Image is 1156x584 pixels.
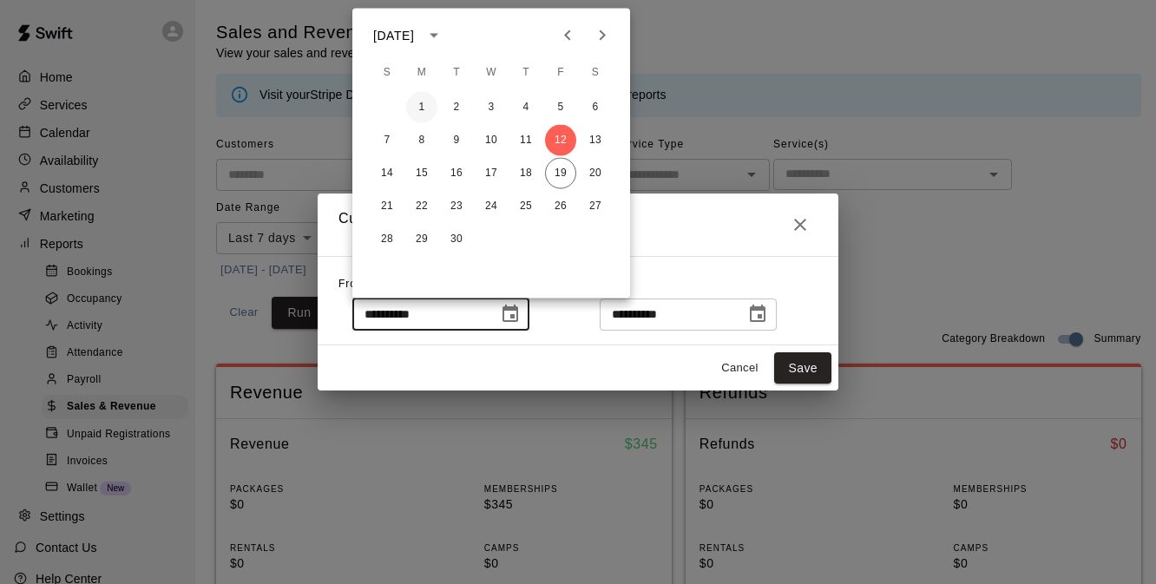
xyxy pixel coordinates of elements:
button: 6 [580,92,611,123]
h2: Custom Event Date [318,194,838,256]
button: 3 [476,92,507,123]
button: 21 [371,191,403,222]
button: Previous month [550,18,585,53]
button: 26 [545,191,576,222]
button: Save [774,352,831,384]
span: Sunday [371,56,403,90]
button: 24 [476,191,507,222]
button: 14 [371,158,403,189]
button: 1 [406,92,437,123]
button: Close [783,207,818,242]
button: 25 [510,191,542,222]
button: Cancel [712,355,767,382]
button: 30 [441,224,472,255]
button: 4 [510,92,542,123]
button: Next month [585,18,620,53]
span: Tuesday [441,56,472,90]
button: calendar view is open, switch to year view [419,21,449,50]
span: Wednesday [476,56,507,90]
button: 22 [406,191,437,222]
button: 15 [406,158,437,189]
button: 7 [371,125,403,156]
span: Monday [406,56,437,90]
button: 8 [406,125,437,156]
span: Thursday [510,56,542,90]
button: 13 [580,125,611,156]
button: Choose date, selected date is Sep 19, 2025 [740,297,775,331]
button: 10 [476,125,507,156]
span: From Date [338,278,396,290]
span: Saturday [580,56,611,90]
button: 2 [441,92,472,123]
button: 28 [371,224,403,255]
span: Friday [545,56,576,90]
button: Choose date, selected date is Sep 12, 2025 [493,297,528,331]
button: 18 [510,158,542,189]
button: 5 [545,92,576,123]
button: 27 [580,191,611,222]
button: 16 [441,158,472,189]
button: 11 [510,125,542,156]
button: 17 [476,158,507,189]
button: 20 [580,158,611,189]
div: [DATE] [373,26,414,44]
button: 9 [441,125,472,156]
button: 19 [545,158,576,189]
button: 29 [406,224,437,255]
button: 23 [441,191,472,222]
button: 12 [545,125,576,156]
